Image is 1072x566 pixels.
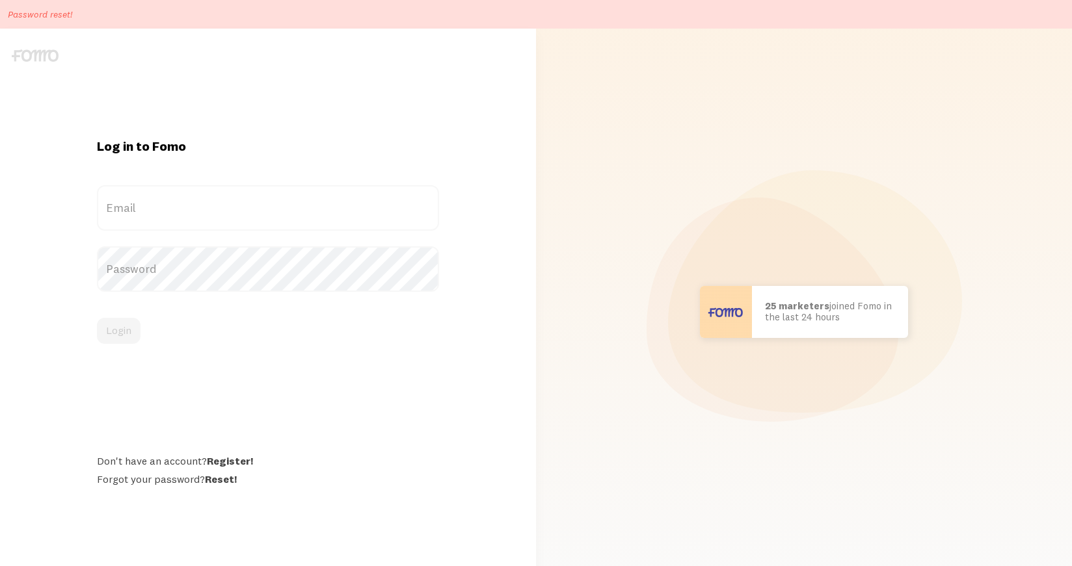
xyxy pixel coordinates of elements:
[207,454,253,467] a: Register!
[97,454,438,467] div: Don't have an account?
[765,301,895,322] p: joined Fomo in the last 24 hours
[205,472,237,485] a: Reset!
[97,138,438,155] h1: Log in to Fomo
[97,246,438,292] label: Password
[8,8,72,21] p: Password reset!
[97,472,438,485] div: Forgot your password?
[97,185,438,231] label: Email
[12,49,59,62] img: fomo-logo-gray-b99e0e8ada9f9040e2984d0d95b3b12da0074ffd48d1e5cb62ac37fc77b0b268.svg
[765,300,829,312] b: 25 marketers
[700,286,752,338] img: User avatar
